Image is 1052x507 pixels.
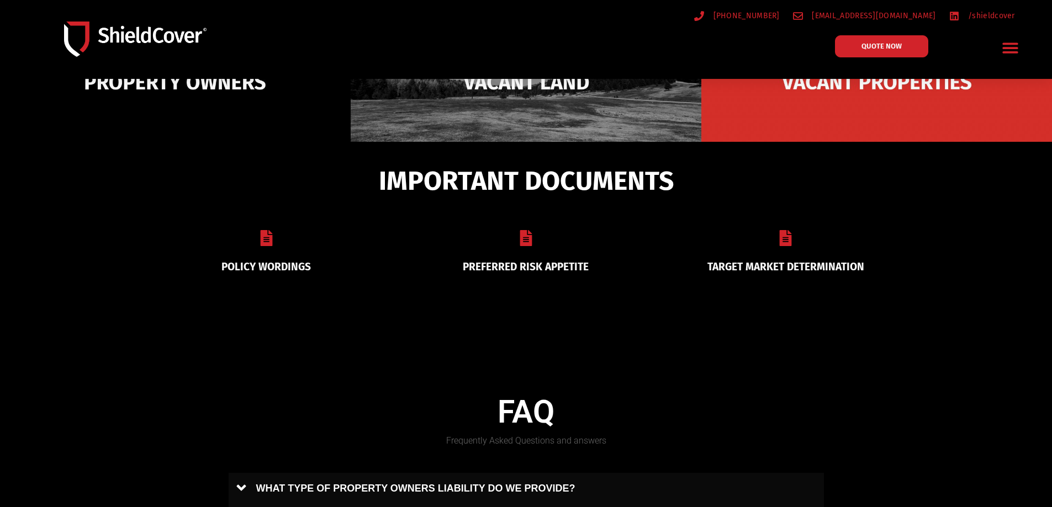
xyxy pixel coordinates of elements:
h4: FAQ [229,393,824,431]
h5: Frequently Asked Questions and answers [229,436,824,445]
a: [PHONE_NUMBER] [694,9,780,23]
a: [EMAIL_ADDRESS][DOMAIN_NAME] [793,9,936,23]
img: Shield-Cover-Underwriting-Australia-logo-full [64,22,207,56]
a: QUOTE NOW [835,35,928,57]
a: PREFERRED RISK APPETITE [463,260,589,273]
a: POLICY WORDINGS [221,260,311,273]
span: QUOTE NOW [861,42,902,50]
span: [PHONE_NUMBER] [711,9,780,23]
a: WHAT TYPE OF PROPERTY OWNERS LIABILITY DO WE PROVIDE? [229,473,824,504]
a: /shieldcover [949,9,1015,23]
div: Menu Toggle [998,35,1024,61]
span: /shieldcover [965,9,1015,23]
span: IMPORTANT DOCUMENTS [379,170,674,191]
span: [EMAIL_ADDRESS][DOMAIN_NAME] [809,9,935,23]
a: TARGET MARKET DETERMINATION [707,260,864,273]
